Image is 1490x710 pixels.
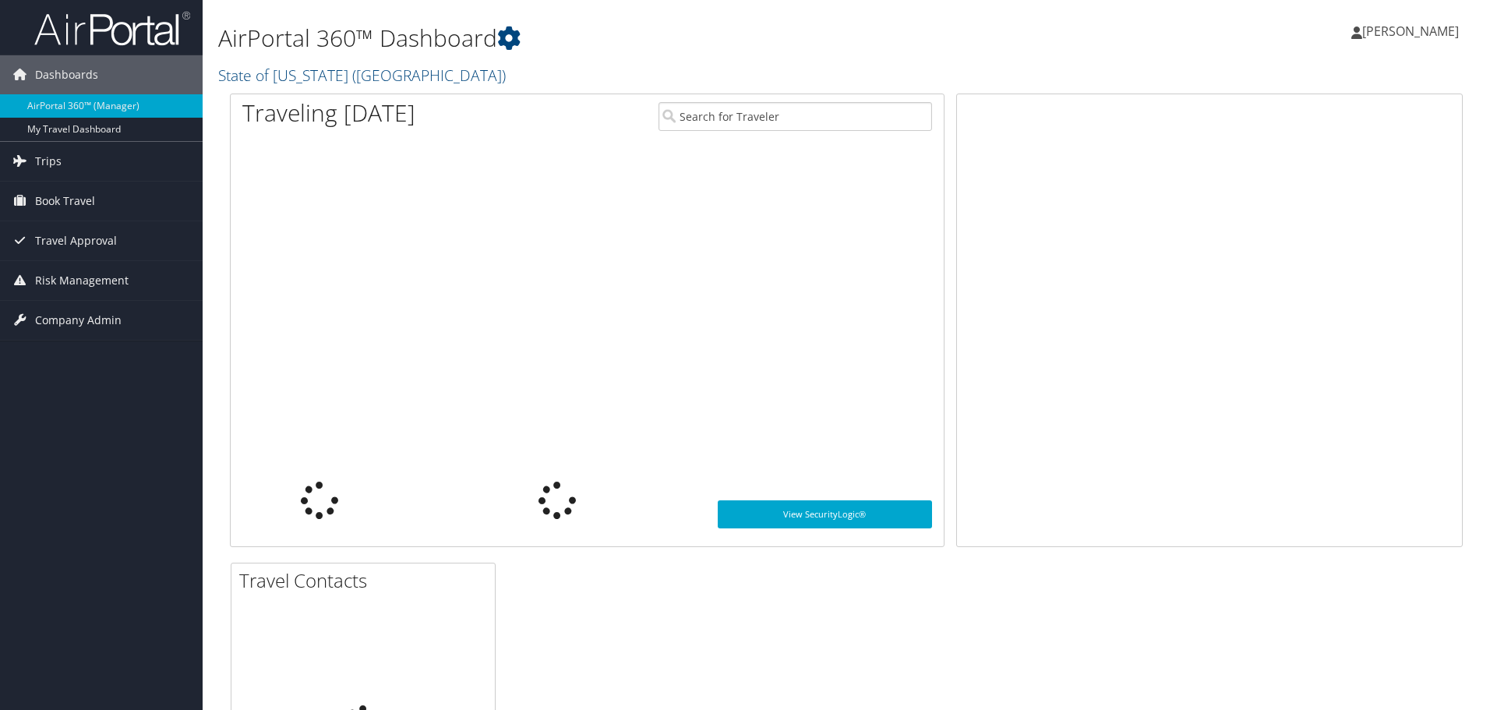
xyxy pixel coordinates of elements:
[35,261,129,300] span: Risk Management
[35,142,62,181] span: Trips
[35,221,117,260] span: Travel Approval
[218,22,1056,55] h1: AirPortal 360™ Dashboard
[34,10,190,47] img: airportal-logo.png
[35,55,98,94] span: Dashboards
[35,301,122,340] span: Company Admin
[718,500,932,528] a: View SecurityLogic®
[239,567,495,594] h2: Travel Contacts
[658,102,932,131] input: Search for Traveler
[218,65,510,86] a: State of [US_STATE] ([GEOGRAPHIC_DATA])
[1362,23,1459,40] span: [PERSON_NAME]
[242,97,415,129] h1: Traveling [DATE]
[35,182,95,221] span: Book Travel
[1351,8,1474,55] a: [PERSON_NAME]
